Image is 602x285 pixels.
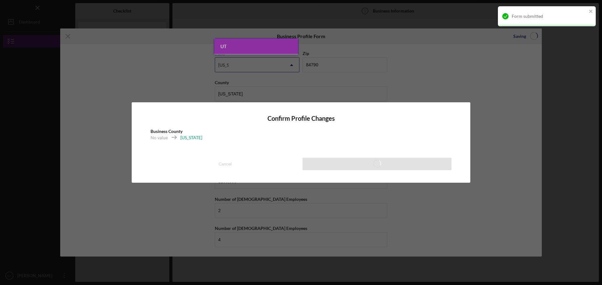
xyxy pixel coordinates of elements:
b: Business County [150,129,182,134]
button: Save [303,158,451,170]
div: Form submitted [512,14,587,19]
div: No value [150,135,168,141]
button: Cancel [150,158,299,170]
div: [US_STATE] [180,135,202,141]
div: Cancel [219,158,232,170]
button: close [589,9,593,15]
h4: Confirm Profile Changes [150,115,451,122]
div: UT [214,38,298,54]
